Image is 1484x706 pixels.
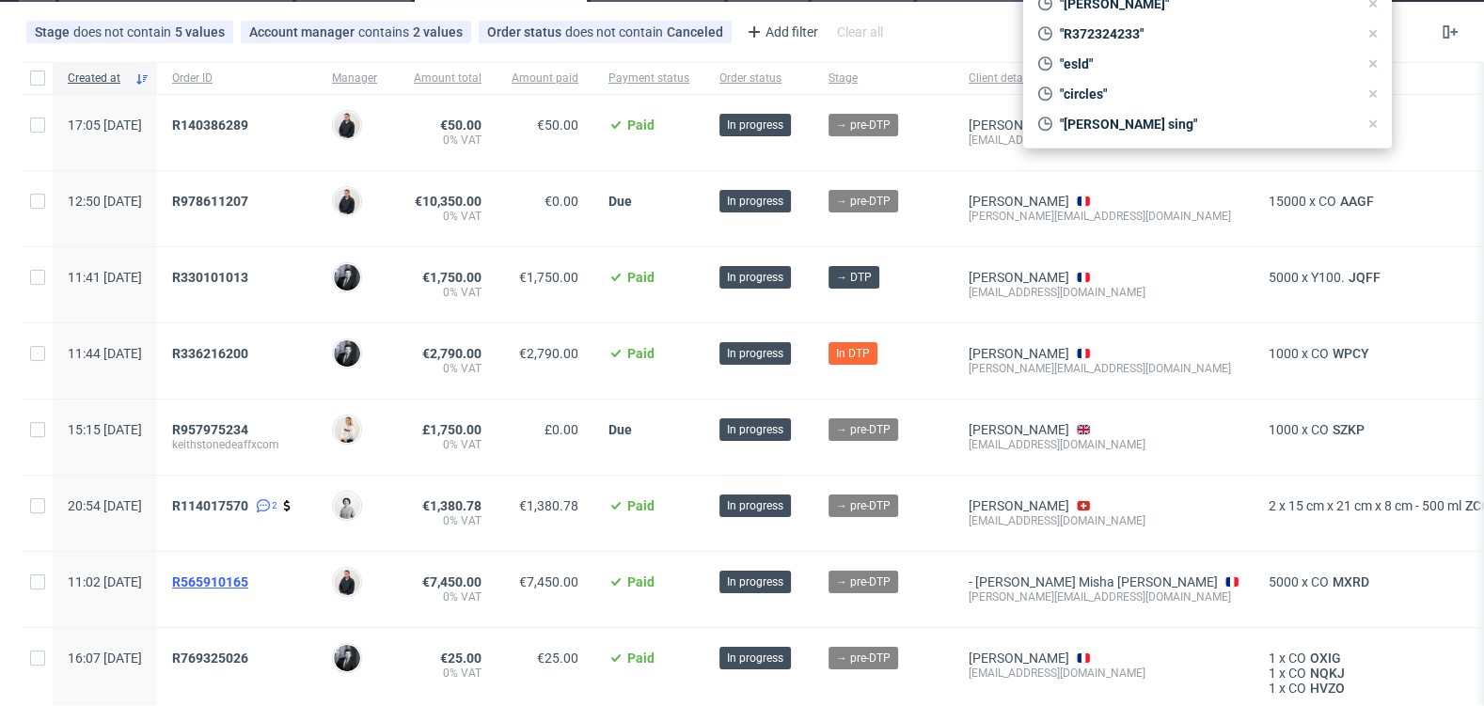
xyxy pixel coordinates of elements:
[727,269,783,286] span: In progress
[422,270,482,285] span: €1,750.00
[334,645,360,671] img: Philippe Dubuy
[68,651,142,666] span: 16:07 [DATE]
[969,513,1239,528] div: [EMAIL_ADDRESS][DOMAIN_NAME]
[407,285,482,300] span: 0% VAT
[739,17,822,47] div: Add filter
[413,24,463,39] div: 2 values
[172,71,302,86] span: Order ID
[727,650,783,667] span: In progress
[1345,270,1384,285] a: JQFF
[1288,498,1461,513] span: 15 cm x 21 cm x 8 cm - 500 ml
[1269,651,1276,666] span: 1
[68,194,142,209] span: 12:50 [DATE]
[829,71,939,86] span: Stage
[1306,681,1349,696] a: HVZO
[35,24,73,39] span: Stage
[969,71,1239,86] span: Client details
[407,71,482,86] span: Amount total
[969,194,1069,209] a: [PERSON_NAME]
[608,422,632,437] span: Due
[68,71,127,86] span: Created at
[172,346,248,361] span: R336216200
[407,666,482,681] span: 0% VAT
[172,422,252,437] a: R957975234
[836,193,891,210] span: → pre-DTP
[172,118,252,133] a: R140386289
[1311,574,1329,589] span: CO
[1306,651,1345,666] a: OXIG
[422,498,482,513] span: €1,380.78
[969,422,1069,437] a: [PERSON_NAME]
[172,498,248,513] span: R114017570
[627,574,655,589] span: Paid
[545,194,578,209] span: €0.00
[1269,498,1276,513] span: 2
[334,264,360,290] img: Philippe Dubuy
[519,270,578,285] span: €1,750.00
[407,361,482,376] span: 0% VAT
[836,497,891,514] span: → pre-DTP
[73,24,175,39] span: does not contain
[969,270,1069,285] a: [PERSON_NAME]
[1288,681,1306,696] span: CO
[627,118,655,133] span: Paid
[537,118,578,133] span: €50.00
[358,24,413,39] span: contains
[334,493,360,519] img: Dudek Mariola
[487,24,565,39] span: Order status
[969,666,1239,681] div: [EMAIL_ADDRESS][DOMAIN_NAME]
[969,651,1069,666] a: [PERSON_NAME]
[440,651,482,666] span: €25.00
[172,270,252,285] a: R330101013
[1269,422,1299,437] span: 1000
[407,437,482,452] span: 0% VAT
[719,71,798,86] span: Order status
[537,651,578,666] span: €25.00
[68,346,142,361] span: 11:44 [DATE]
[172,422,248,437] span: R957975234
[272,498,277,513] span: 2
[627,346,655,361] span: Paid
[565,24,667,39] span: does not contain
[334,340,360,367] img: Philippe Dubuy
[836,117,891,133] span: → pre-DTP
[172,194,248,209] span: R978611207
[1336,194,1378,209] span: AAGF
[833,19,887,45] div: Clear all
[334,416,360,443] img: Mari Fok
[1269,346,1299,361] span: 1000
[172,346,252,361] a: R336216200
[969,498,1069,513] a: [PERSON_NAME]
[969,118,1069,133] a: [PERSON_NAME]
[519,346,578,361] span: €2,790.00
[172,498,252,513] a: R114017570
[1052,24,1358,43] span: "R372324233"
[836,573,891,590] span: → pre-DTP
[249,24,358,39] span: Account manager
[512,71,578,86] span: Amount paid
[172,651,252,666] a: R769325026
[172,574,248,589] span: R565910165
[1311,422,1329,437] span: CO
[836,421,891,438] span: → pre-DTP
[407,513,482,528] span: 0% VAT
[727,421,783,438] span: In progress
[727,497,783,514] span: In progress
[415,194,482,209] span: €10,350.00
[627,270,655,285] span: Paid
[68,422,142,437] span: 15:15 [DATE]
[627,498,655,513] span: Paid
[667,24,723,39] div: Canceled
[1052,115,1358,133] span: "[PERSON_NAME] sing"
[1329,422,1368,437] a: SZKP
[519,574,578,589] span: €7,450.00
[1329,574,1373,589] span: MXRD
[68,574,142,589] span: 11:02 [DATE]
[1318,194,1336,209] span: CO
[172,270,248,285] span: R330101013
[608,194,632,209] span: Due
[332,71,377,86] span: Manager
[422,422,482,437] span: £1,750.00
